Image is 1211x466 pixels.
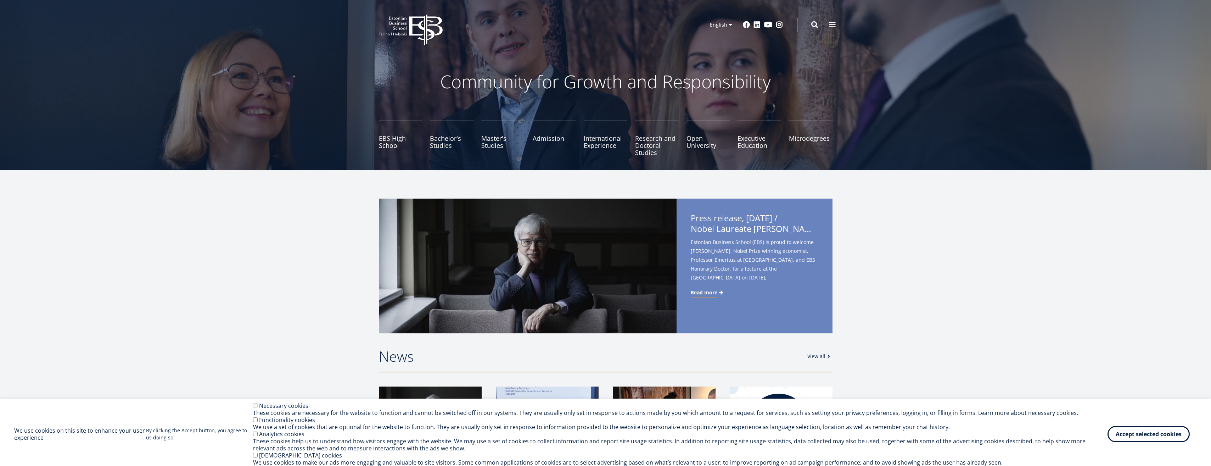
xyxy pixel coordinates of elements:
[743,21,750,28] a: Facebook
[379,199,677,333] img: a
[259,402,308,410] label: Necessary cookies
[496,387,599,457] img: img
[776,21,783,28] a: Instagram
[253,409,1108,416] div: These cookies are necessary for the website to function and cannot be switched off in our systems...
[533,121,576,156] a: Admission
[691,213,818,236] span: Press release, [DATE] /
[379,387,482,457] img: a
[253,438,1108,452] div: These cookies help us to understand how visitors engage with the website. We may use a set of coo...
[686,121,730,156] a: Open University
[789,121,832,156] a: Microdegrees
[146,427,253,441] p: By clicking the Accept button, you agree to us doing so.
[753,21,761,28] a: Linkedin
[379,121,422,156] a: EBS High School
[259,416,315,424] label: Functionality cookies
[635,121,679,156] a: Research and Doctoral Studies
[691,238,818,293] span: Estonian Business School (EBS) is proud to welcome [PERSON_NAME], Nobel Prize winning economist, ...
[14,427,146,441] h2: We use cookies on this site to enhance your user experience
[730,387,832,457] img: a
[253,459,1108,466] div: We use cookies to make our ads more engaging and valuable to site visitors. Some common applicati...
[764,21,772,28] a: Youtube
[379,348,800,365] h2: News
[691,223,818,234] span: Nobel Laureate [PERSON_NAME] to Deliver Lecture at [GEOGRAPHIC_DATA]
[807,353,832,360] a: View all
[584,121,627,156] a: International Experience
[418,71,794,92] p: Community for Growth and Responsibility
[691,289,717,296] span: Read more
[259,430,304,438] label: Analytics cookies
[1108,426,1190,442] button: Accept selected cookies
[259,451,342,459] label: [DEMOGRAPHIC_DATA] cookies
[481,121,525,156] a: Master's Studies
[691,289,724,296] a: Read more
[738,121,781,156] a: Executive Education
[430,121,473,156] a: Bachelor's Studies
[613,387,716,457] img: a
[253,423,1108,431] div: We use a set of cookies that are optional for the website to function. They are usually only set ...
